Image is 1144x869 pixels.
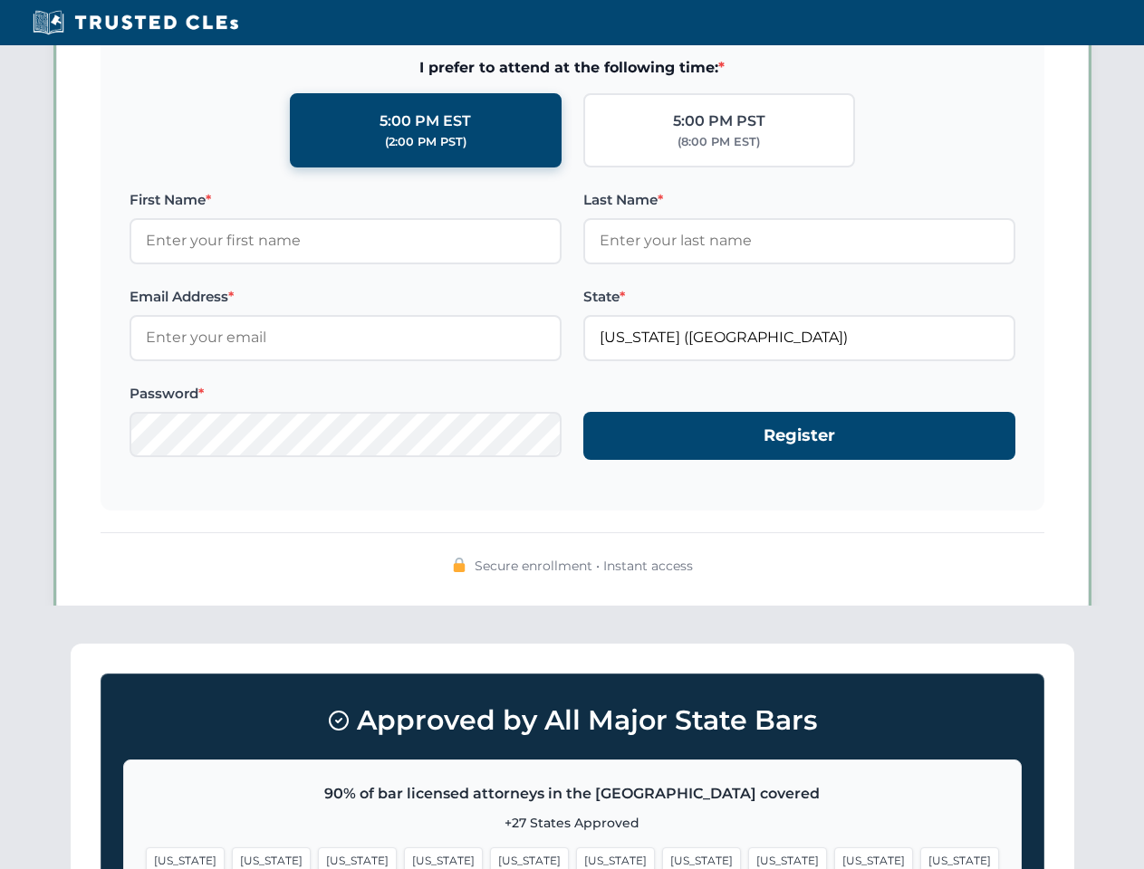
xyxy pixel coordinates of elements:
[130,383,562,405] label: Password
[583,189,1015,211] label: Last Name
[673,110,765,133] div: 5:00 PM PST
[380,110,471,133] div: 5:00 PM EST
[130,189,562,211] label: First Name
[130,218,562,263] input: Enter your first name
[583,218,1015,263] input: Enter your last name
[27,9,244,36] img: Trusted CLEs
[130,56,1015,80] span: I prefer to attend at the following time:
[146,813,999,833] p: +27 States Approved
[146,782,999,806] p: 90% of bar licensed attorneys in the [GEOGRAPHIC_DATA] covered
[583,412,1015,460] button: Register
[583,315,1015,360] input: Florida (FL)
[475,556,693,576] span: Secure enrollment • Instant access
[452,558,466,572] img: 🔒
[385,133,466,151] div: (2:00 PM PST)
[130,315,562,360] input: Enter your email
[123,696,1022,745] h3: Approved by All Major State Bars
[583,286,1015,308] label: State
[130,286,562,308] label: Email Address
[678,133,760,151] div: (8:00 PM EST)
